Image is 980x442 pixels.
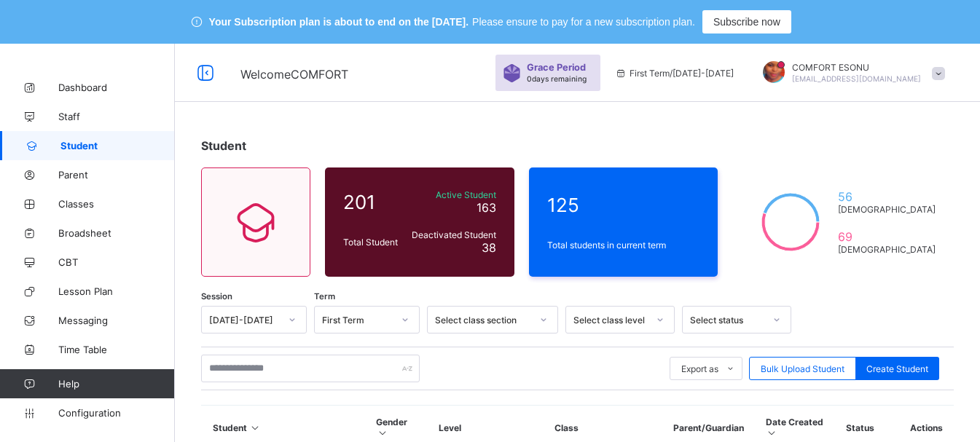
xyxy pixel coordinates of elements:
i: Sort in Ascending Order [766,427,778,438]
i: Sort in Ascending Order [376,427,388,438]
span: Session [201,291,232,301]
span: CBT [58,256,175,268]
span: 38 [482,240,496,255]
div: Total Student [340,233,406,251]
span: Configuration [58,407,174,419]
span: Messaging [58,315,175,326]
span: Active Student [409,189,496,200]
span: Student [201,138,246,153]
span: session/term information [615,68,734,79]
span: Subscribe now [713,16,780,28]
span: COMFORT ESONU [792,62,921,73]
span: 69 [838,229,936,244]
span: Export as [681,363,718,374]
div: [DATE]-[DATE] [209,315,280,325]
span: Help [58,378,174,390]
span: Bulk Upload Student [761,363,844,374]
div: Select status [690,315,764,325]
span: Grace Period [527,62,586,73]
span: Time Table [58,344,175,355]
span: Dashboard [58,82,175,93]
span: 201 [343,191,402,213]
span: Please ensure to pay for a new subscription plan. [472,16,695,28]
span: [DEMOGRAPHIC_DATA] [838,244,936,255]
img: sticker-purple.71386a28dfed39d6af7621340158ba97.svg [503,64,521,82]
span: Student [60,140,175,151]
span: Welcome COMFORT [240,67,348,82]
span: Lesson Plan [58,285,175,297]
span: Broadsheet [58,227,175,239]
span: [DEMOGRAPHIC_DATA] [838,204,936,215]
span: 163 [477,200,496,215]
i: Sort in Ascending Order [249,422,262,433]
span: Your Subscription plan is about to end on the [DATE]. [209,16,469,28]
span: Create Student [866,363,928,374]
div: Select class section [435,315,531,325]
span: Deactivated Student [409,229,496,240]
span: Term [314,291,335,301]
span: Parent [58,169,175,181]
span: 56 [838,189,936,204]
span: Staff [58,111,175,122]
div: First Term [322,315,393,325]
div: Select class level [573,315,648,325]
span: Classes [58,198,175,210]
div: COMFORTESONU [748,61,952,85]
span: 0 days remaining [527,74,587,83]
span: 125 [547,194,700,216]
span: [EMAIL_ADDRESS][DOMAIN_NAME] [792,74,921,83]
span: Total students in current term [547,240,700,250]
